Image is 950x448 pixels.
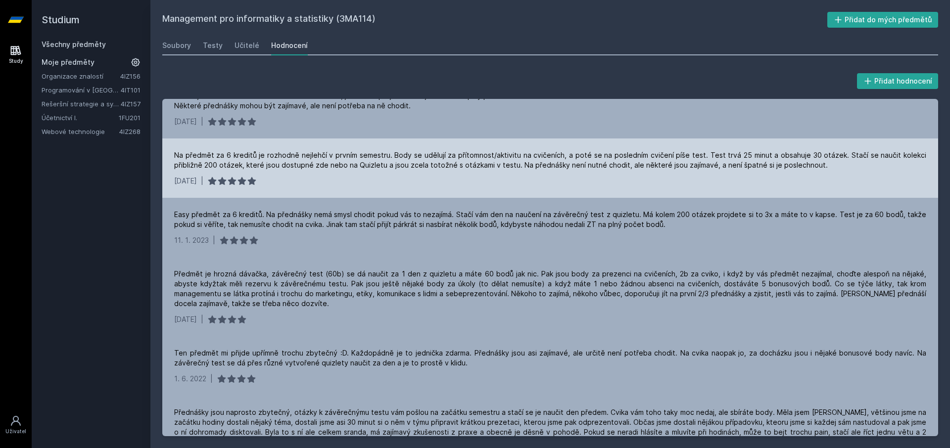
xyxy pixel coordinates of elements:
a: 4IZ268 [119,128,141,135]
button: Přidat hodnocení [857,73,939,89]
a: Study [2,40,30,70]
a: Soubory [162,36,191,55]
div: | [210,374,213,384]
a: 4IT101 [121,86,141,94]
div: | [201,117,203,127]
a: Webové technologie [42,127,119,136]
div: Na předmět za 6 kreditů je rozhodně nejlehčí v prvním semestru. Body se udělují za přítomnost/akt... [174,150,926,170]
div: Ten předmět mi přijde upřímně trochu zbytečný :D. Každopádně je to jednička zdarma. Přednášky jso... [174,348,926,368]
div: 1. 6. 2022 [174,374,206,384]
a: Účetnictví I. [42,113,119,123]
a: Organizace znalostí [42,71,120,81]
span: Moje předměty [42,57,95,67]
a: Všechny předměty [42,40,106,48]
div: Study [9,57,23,65]
div: | [213,235,215,245]
div: Učitelé [235,41,259,50]
h2: Management pro informatiky a statistiky (3MA114) [162,12,827,28]
a: Hodnocení [271,36,308,55]
div: 11. 1. 2023 [174,235,209,245]
a: Rešeršní strategie a systémy [42,99,121,109]
a: 4IZ156 [120,72,141,80]
div: [DATE] [174,176,197,186]
div: Uživatel [5,428,26,435]
a: Programování v [GEOGRAPHIC_DATA] [42,85,121,95]
div: Předmět je hrozná dávačka, závěrečný test (60b) se dá naučit za 1 den z quizletu a máte 60 bodů j... [174,269,926,309]
button: Přidat do mých předmětů [827,12,939,28]
div: | [201,314,203,324]
div: Easy předmět za 6 kreditů. Na přednášky nemá smysl chodit pokud vás to nezajímá. Stačí vám den na... [174,210,926,229]
div: Soubory [162,41,191,50]
a: Testy [203,36,223,55]
div: [DATE] [174,314,197,324]
a: Uživatel [2,410,30,440]
a: 1FU201 [119,114,141,122]
div: Testy [203,41,223,50]
div: Přednášky jsou naprosto zbytečný, otázky k závěrečnýmu testu vám pošlou na začátku semestru a sta... [174,407,926,447]
div: [DATE] [174,117,197,127]
a: 4IZ157 [121,100,141,108]
div: | [201,176,203,186]
a: Učitelé [235,36,259,55]
div: Hodnocení [271,41,308,50]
